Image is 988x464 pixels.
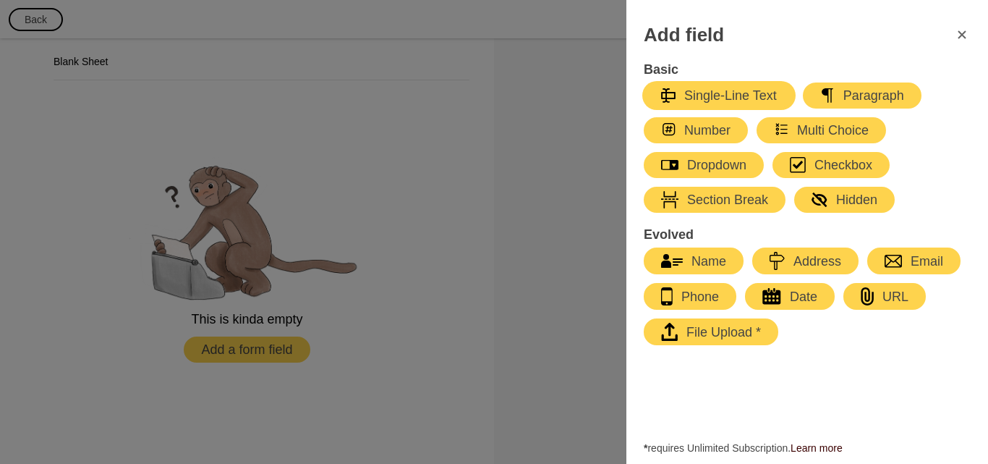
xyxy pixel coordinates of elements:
[644,83,794,109] button: Single-Line Text
[644,283,736,310] button: Phone
[794,187,895,213] button: Hidden
[843,283,926,310] button: URL
[661,323,761,341] div: File Upload *
[790,156,872,174] div: Checkbox
[772,152,890,178] button: Checkbox
[644,319,778,345] button: File Upload *
[644,248,744,274] button: Name
[945,17,979,52] button: FormClose
[885,253,943,270] div: Email
[752,248,859,274] button: Address
[661,122,731,139] div: Number
[644,23,724,46] h3: Add field
[861,287,908,305] div: URL
[644,187,785,213] button: Section Break
[774,122,869,139] div: Multi Choice
[661,87,777,104] div: Single-Line Text
[661,156,746,174] div: Dropdown
[953,26,971,43] svg: FormClose
[770,252,841,270] div: Address
[644,441,971,455] span: requires Unlimited Subscription.
[661,287,719,305] div: Phone
[644,61,956,78] h4: Basic
[812,191,877,208] div: Hidden
[820,87,904,104] div: Paragraph
[757,117,886,143] button: Multi Choice
[791,442,843,454] a: Learn more
[803,83,921,109] button: Paragraph
[644,152,764,178] button: Dropdown
[762,288,817,305] div: Date
[745,283,835,310] button: Date
[661,253,726,270] div: Name
[661,191,768,208] div: Section Break
[644,226,956,243] h4: Evolved
[644,117,748,143] button: Number
[867,248,961,274] button: Email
